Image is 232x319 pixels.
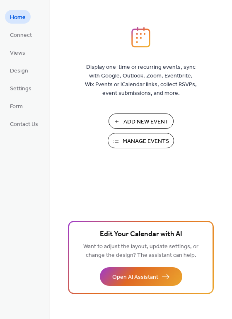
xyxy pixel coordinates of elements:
button: Open AI Assistant [100,267,182,286]
button: Add New Event [109,114,174,129]
span: Contact Us [10,120,38,129]
a: Contact Us [5,117,43,130]
span: Home [10,13,26,22]
span: Views [10,49,25,58]
a: Settings [5,81,36,95]
a: Connect [5,28,37,41]
span: Want to adjust the layout, update settings, or change the design? The assistant can help. [83,241,198,261]
a: Views [5,46,30,59]
span: Open AI Assistant [112,273,158,282]
span: Settings [10,85,31,93]
a: Design [5,63,33,77]
img: logo_icon.svg [131,27,150,48]
span: Display one-time or recurring events, sync with Google, Outlook, Zoom, Eventbrite, Wix Events or ... [85,63,197,98]
a: Home [5,10,31,24]
span: Edit Your Calendar with AI [100,229,182,240]
span: Design [10,67,28,75]
span: Form [10,102,23,111]
button: Manage Events [108,133,174,148]
span: Connect [10,31,32,40]
span: Manage Events [123,137,169,146]
span: Add New Event [123,118,169,126]
a: Form [5,99,28,113]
